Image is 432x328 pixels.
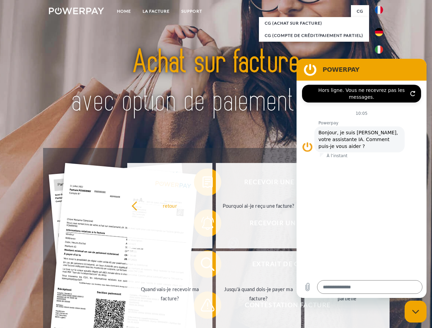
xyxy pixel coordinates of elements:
[220,285,297,303] div: Jusqu'à quand dois-je payer ma facture?
[375,28,383,36] img: de
[175,5,208,17] a: Support
[375,6,383,14] img: fr
[405,301,427,323] iframe: Bouton de lancement de la fenêtre de messagerie, conversation en cours
[259,17,369,29] a: CG (achat sur facture)
[49,8,104,14] img: logo-powerpay-white.svg
[137,5,175,17] a: LA FACTURE
[131,201,208,210] div: retour
[220,201,297,210] div: Pourquoi ai-je reçu une facture?
[65,33,367,131] img: title-powerpay_fr.svg
[259,29,369,42] a: CG (Compte de crédit/paiement partiel)
[111,5,137,17] a: Home
[297,59,427,298] iframe: Fenêtre de messagerie
[131,285,208,303] div: Quand vais-je recevoir ma facture?
[351,5,369,17] a: CG
[375,45,383,54] img: it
